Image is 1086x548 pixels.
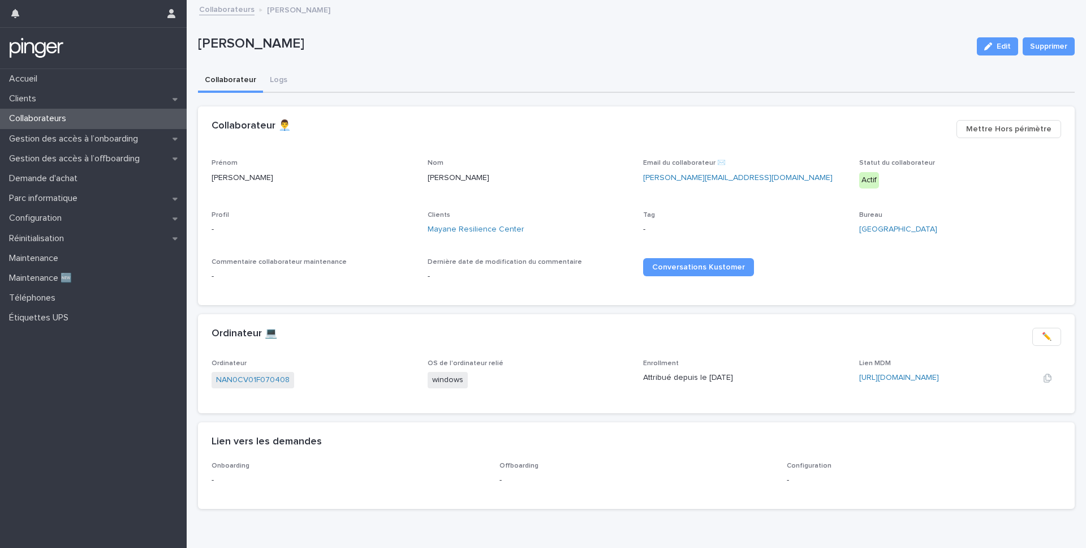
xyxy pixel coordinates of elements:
button: Logs [263,69,294,93]
span: ✏️ [1042,331,1051,342]
p: Configuration [5,213,71,224]
span: Configuration [787,463,831,469]
span: Mettre Hors périmètre [966,123,1051,135]
p: Maintenance [5,253,67,264]
p: - [212,271,414,282]
button: Supprimer [1023,37,1075,55]
span: Enrollment [643,360,679,367]
p: Réinitialisation [5,233,73,244]
p: [PERSON_NAME] [212,172,414,184]
a: Mayane Resilience Center [428,224,524,236]
p: - [212,224,414,236]
span: Lien MDM [859,360,891,367]
span: Onboarding [212,463,249,469]
p: Collaborateurs [5,113,75,124]
p: [PERSON_NAME] [267,3,330,15]
p: Gestion des accès à l’onboarding [5,134,147,144]
span: Ordinateur [212,360,247,367]
button: ✏️ [1032,328,1061,346]
span: Supprimer [1030,41,1067,52]
button: Mettre Hors périmètre [956,120,1061,138]
h2: Lien vers les demandes [212,436,322,448]
span: Tag [643,212,655,219]
p: - [643,224,846,236]
span: Edit [997,42,1011,50]
p: - [212,474,486,486]
button: Collaborateur [198,69,263,93]
p: Clients [5,93,45,104]
p: [PERSON_NAME] [428,172,630,184]
span: Commentaire collaborateur maintenance [212,259,347,266]
p: Demande d'achat [5,173,87,184]
a: Collaborateurs [199,2,255,15]
span: Profil [212,212,229,219]
p: [PERSON_NAME] [198,36,968,52]
p: Maintenance 🆕 [5,273,81,284]
a: NAN0CV01F070408 [216,374,290,386]
span: Offboarding [499,463,538,469]
img: mTgBEunGTSyRkCgitkcU [9,37,64,59]
span: Email du collaborateur ✉️ [643,160,726,166]
span: Statut du collaborateur [859,160,935,166]
span: Conversations Kustomer [652,263,745,271]
span: Prénom [212,160,238,166]
p: - [428,271,630,282]
span: Nom [428,160,443,166]
p: Accueil [5,74,46,84]
a: [PERSON_NAME][EMAIL_ADDRESS][DOMAIN_NAME] [643,174,833,182]
h2: Collaborateur 👨‍💼 [212,120,291,132]
p: Parc informatique [5,193,87,204]
button: Edit [977,37,1018,55]
a: [GEOGRAPHIC_DATA] [859,224,937,236]
span: windows [428,372,468,388]
h2: Ordinateur 💻 [212,328,277,340]
a: [URL][DOMAIN_NAME] [859,374,939,382]
span: Bureau [859,212,882,219]
p: Étiquettes UPS [5,312,77,323]
div: Actif [859,172,879,189]
p: - [499,474,774,486]
p: Gestion des accès à l’offboarding [5,153,149,164]
span: Dernière date de modification du commentaire [428,259,582,266]
span: Clients [428,212,450,219]
a: Conversations Kustomer [643,258,754,276]
p: - [787,474,1061,486]
p: Téléphones [5,293,64,303]
span: OS de l'ordinateur relié [428,360,503,367]
p: Attribué depuis le [DATE] [643,372,846,384]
